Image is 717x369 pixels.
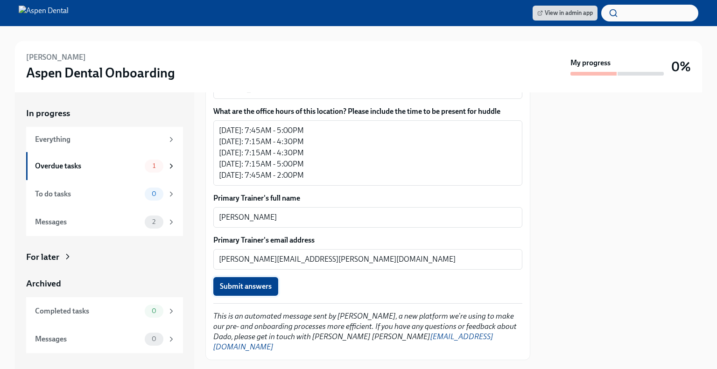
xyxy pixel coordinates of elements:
[219,254,517,265] textarea: [PERSON_NAME][EMAIL_ADDRESS][PERSON_NAME][DOMAIN_NAME]
[26,208,183,236] a: Messages2
[219,212,517,223] textarea: [PERSON_NAME]
[35,306,141,316] div: Completed tasks
[219,125,517,181] textarea: [DATE]: 7:45AM - 5:00PM [DATE]: 7:15AM - 4:30PM [DATE]: 7:15AM - 4:30PM [DATE]: 7:15AM - 5:00PM [...
[26,64,175,81] h3: Aspen Dental Onboarding
[146,307,162,314] span: 0
[26,278,183,290] a: Archived
[26,325,183,353] a: Messages0
[146,190,162,197] span: 0
[35,134,163,145] div: Everything
[213,277,278,296] button: Submit answers
[213,193,522,203] label: Primary Trainer's full name
[213,312,517,351] em: This is an automated message sent by [PERSON_NAME], a new platform we're using to make our pre- a...
[26,52,86,63] h6: [PERSON_NAME]
[533,6,597,21] a: View in admin app
[220,282,272,291] span: Submit answers
[213,235,522,245] label: Primary Trainer's email address
[146,335,162,342] span: 0
[26,152,183,180] a: Overdue tasks1
[570,58,611,68] strong: My progress
[26,127,183,152] a: Everything
[35,217,141,227] div: Messages
[26,107,183,119] a: In progress
[26,251,183,263] a: For later
[26,180,183,208] a: To do tasks0
[147,218,161,225] span: 2
[26,251,59,263] div: For later
[147,162,161,169] span: 1
[213,106,522,117] label: What are the office hours of this location? Please include the time to be present for huddle
[19,6,69,21] img: Aspen Dental
[35,189,141,199] div: To do tasks
[537,8,593,18] span: View in admin app
[26,297,183,325] a: Completed tasks0
[35,334,141,344] div: Messages
[35,161,141,171] div: Overdue tasks
[671,58,691,75] h3: 0%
